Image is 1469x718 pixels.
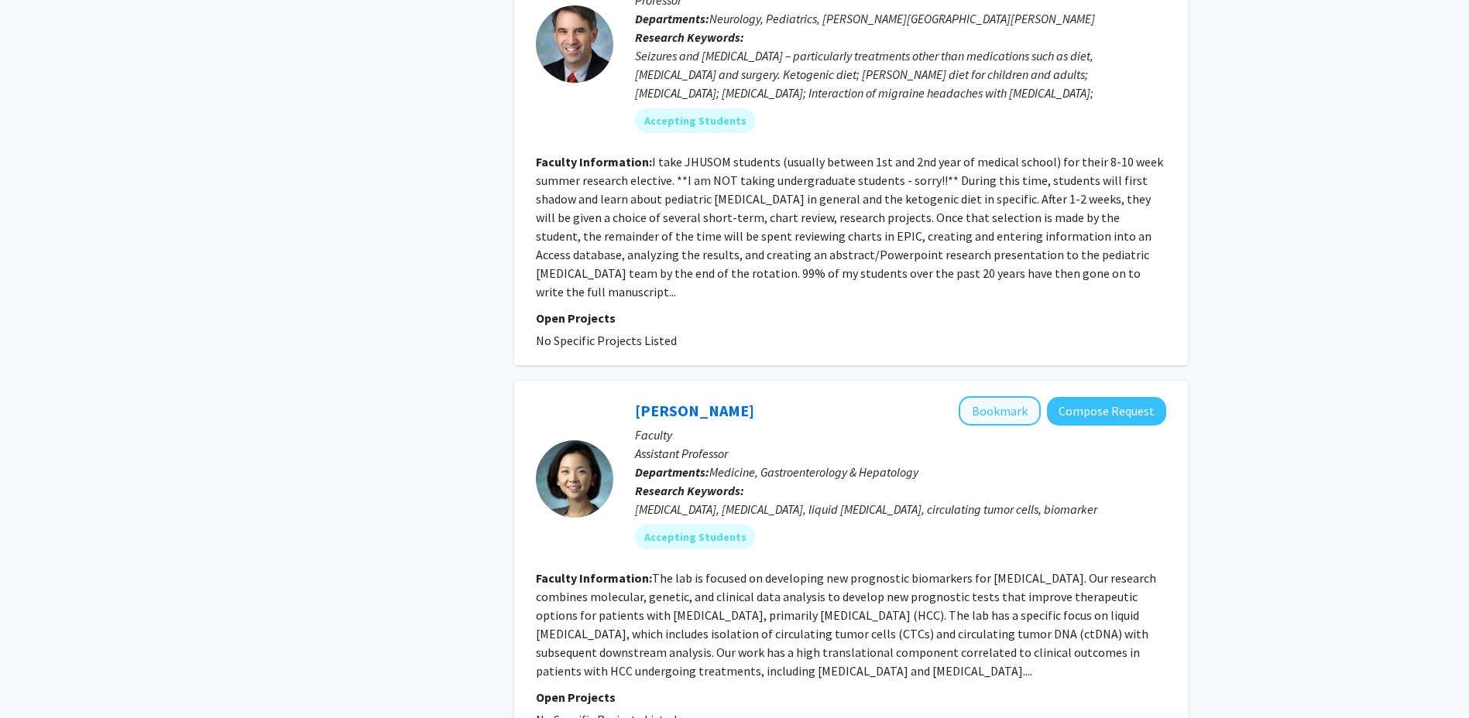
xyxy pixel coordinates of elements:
b: Faculty Information: [536,570,652,586]
button: Add Amy Kim to Bookmarks [959,396,1041,426]
p: Open Projects [536,309,1166,327]
p: Open Projects [536,688,1166,706]
mat-chip: Accepting Students [635,525,756,549]
b: Departments: [635,464,709,480]
p: Assistant Professor [635,444,1166,463]
b: Research Keywords: [635,29,744,45]
button: Compose Request to Amy Kim [1047,397,1166,426]
div: Seizures and [MEDICAL_DATA] – particularly treatments other than medications such as diet, [MEDIC... [635,46,1166,121]
a: [PERSON_NAME] [635,401,754,420]
span: No Specific Projects Listed [536,333,677,348]
div: [MEDICAL_DATA], [MEDICAL_DATA], liquid [MEDICAL_DATA], circulating tumor cells, biomarker [635,500,1166,518]
fg-read-more: The lab is focused on developing new prognostic biomarkers for [MEDICAL_DATA]. Our research combi... [536,570,1156,679]
mat-chip: Accepting Students [635,108,756,133]
fg-read-more: I take JHUSOM students (usually between 1st and 2nd year of medical school) for their 8-10 week s... [536,154,1163,299]
span: Medicine, Gastroenterology & Hepatology [709,464,918,480]
b: Research Keywords: [635,483,744,498]
b: Faculty Information: [536,154,652,169]
b: Departments: [635,11,709,26]
span: Neurology, Pediatrics, [PERSON_NAME][GEOGRAPHIC_DATA][PERSON_NAME] [709,11,1095,26]
p: Faculty [635,426,1166,444]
